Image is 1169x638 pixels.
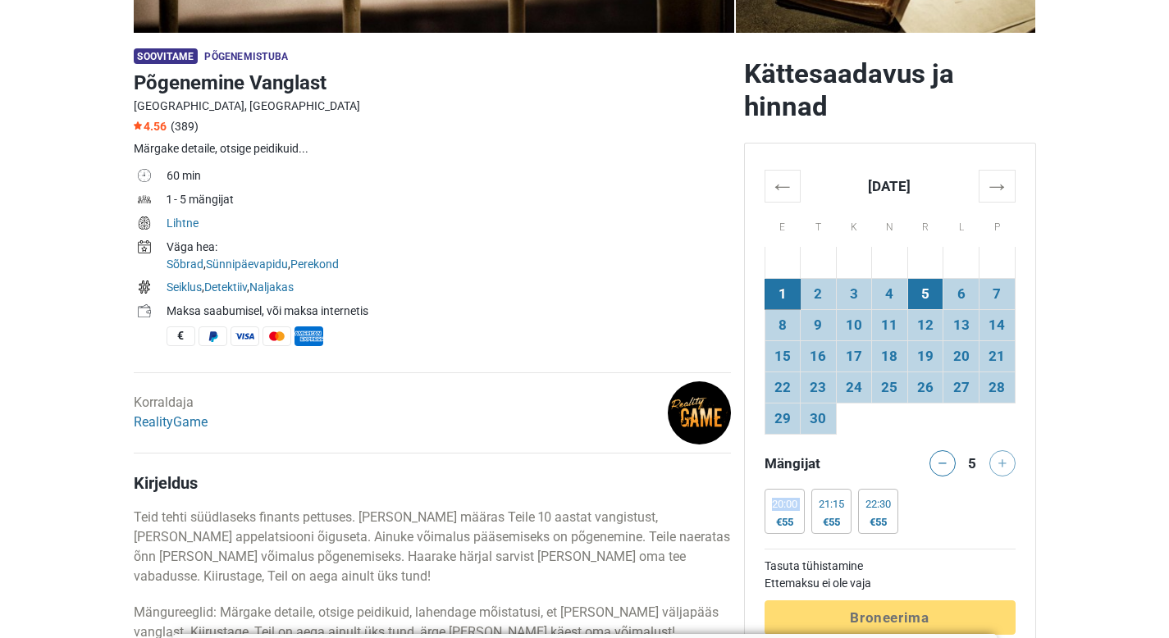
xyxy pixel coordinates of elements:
[943,340,979,371] td: 20
[295,326,323,346] span: American Express
[134,121,142,130] img: Star
[765,202,801,247] th: E
[167,280,202,294] a: Seiklus
[765,575,1016,592] td: Ettemaksu ei ole vaja
[872,202,908,247] th: N
[979,309,1015,340] td: 14
[962,450,982,473] div: 5
[979,371,1015,403] td: 28
[231,326,259,346] span: Visa
[744,57,1036,123] h2: Kättesaadavus ja hinnad
[167,326,195,346] span: Sularaha
[199,326,227,346] span: PayPal
[801,202,837,247] th: T
[836,371,872,403] td: 24
[865,498,891,511] div: 22:30
[801,340,837,371] td: 16
[765,309,801,340] td: 8
[263,326,291,346] span: MasterCard
[801,170,979,202] th: [DATE]
[801,371,837,403] td: 23
[668,381,731,444] img: d6baf65e0b240ce1l.png
[872,340,908,371] td: 18
[836,309,872,340] td: 10
[765,278,801,309] td: 1
[167,189,731,213] td: 1 - 5 mängijat
[819,516,844,529] div: €55
[907,371,943,403] td: 26
[872,278,908,309] td: 4
[836,202,872,247] th: K
[979,170,1015,202] th: →
[907,340,943,371] td: 19
[801,403,837,434] td: 30
[206,257,288,271] a: Sünnipäevapidu
[167,257,203,271] a: Sõbrad
[836,340,872,371] td: 17
[765,558,1016,575] td: Tasuta tühistamine
[772,516,797,529] div: €55
[134,48,199,64] span: Soovitame
[134,508,731,586] p: Teid tehti süüdlaseks finants pettuses. [PERSON_NAME] määras Teile 10 aastat vangistust, [PERSON_...
[167,277,731,301] td: , ,
[167,237,731,277] td: , ,
[943,309,979,340] td: 13
[765,403,801,434] td: 29
[167,239,731,256] div: Väga hea:
[979,278,1015,309] td: 7
[765,170,801,202] th: ←
[907,278,943,309] td: 5
[134,414,208,430] a: RealityGame
[167,303,731,320] div: Maksa saabumisel, või maksa internetis
[204,280,247,294] a: Detektiiv
[943,278,979,309] td: 6
[836,278,872,309] td: 3
[758,450,890,476] div: Mängijat
[171,120,199,133] span: (389)
[249,280,294,294] a: Naljakas
[167,166,731,189] td: 60 min
[979,202,1015,247] th: P
[134,140,731,157] div: Märgake detaile, otsige peidikuid...
[801,278,837,309] td: 2
[134,120,167,133] span: 4.56
[865,516,891,529] div: €55
[872,371,908,403] td: 25
[204,51,288,62] span: Põgenemistuba
[134,68,731,98] h1: Põgenemine Vanglast
[907,309,943,340] td: 12
[772,498,797,511] div: 20:00
[979,340,1015,371] td: 21
[290,257,339,271] a: Perekond
[801,309,837,340] td: 9
[819,498,844,511] div: 21:15
[134,98,731,115] div: [GEOGRAPHIC_DATA], [GEOGRAPHIC_DATA]
[943,371,979,403] td: 27
[134,473,731,493] h4: Kirjeldus
[765,340,801,371] td: 15
[943,202,979,247] th: L
[167,216,199,230] a: Lihtne
[765,371,801,403] td: 22
[872,309,908,340] td: 11
[134,393,208,432] div: Korraldaja
[907,202,943,247] th: R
